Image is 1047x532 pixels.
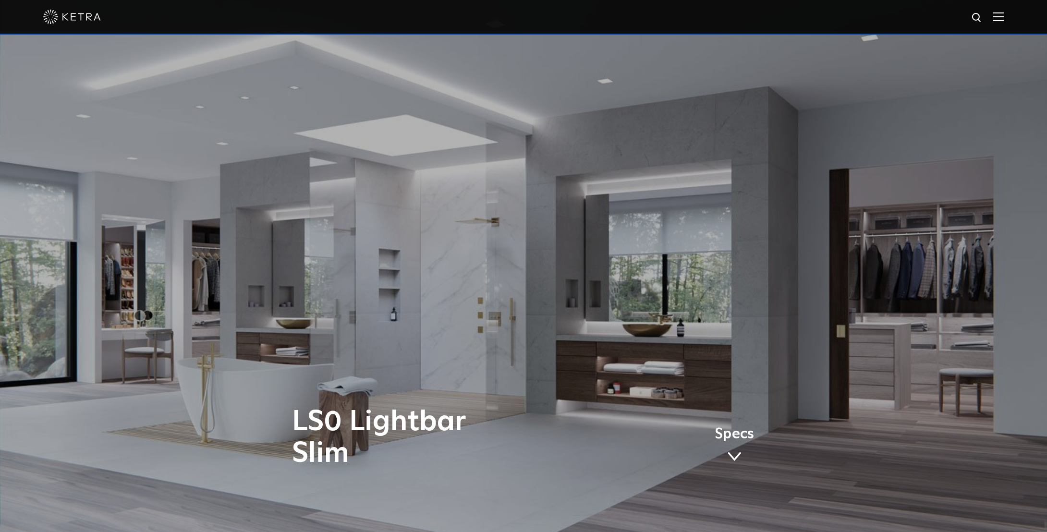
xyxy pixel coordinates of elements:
[43,10,101,24] img: ketra-logo-2019-white
[292,406,563,470] h1: LS0 Lightbar Slim
[993,12,1004,21] img: Hamburger%20Nav.svg
[715,427,754,465] a: Specs
[971,12,983,24] img: search icon
[715,427,754,441] span: Specs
